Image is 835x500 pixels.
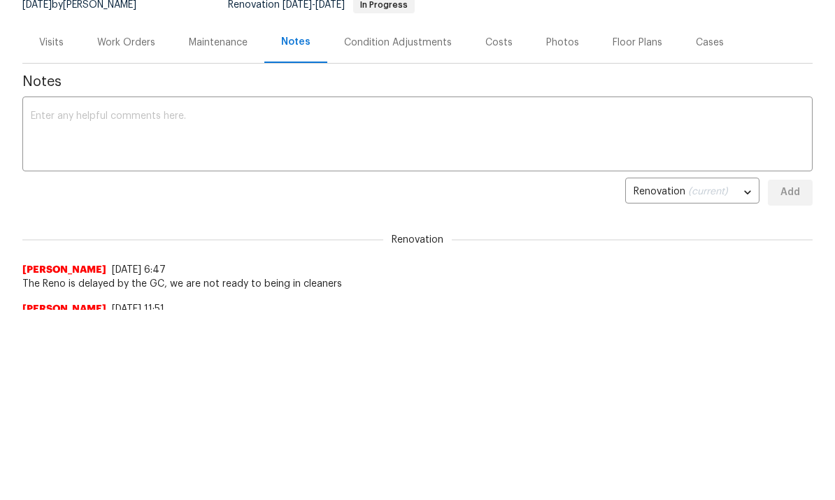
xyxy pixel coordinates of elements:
[97,36,155,50] div: Work Orders
[22,75,813,89] span: Notes
[39,36,64,50] div: Visits
[696,36,724,50] div: Cases
[112,265,166,275] span: [DATE] 6:47
[344,36,452,50] div: Condition Adjustments
[22,263,106,277] span: [PERSON_NAME]
[485,36,513,50] div: Costs
[22,302,106,316] span: [PERSON_NAME]
[625,176,759,210] div: Renovation (current)
[22,277,813,291] span: The Reno is delayed by the GC, we are not ready to being in cleaners
[688,187,728,197] span: (current)
[613,36,662,50] div: Floor Plans
[189,36,248,50] div: Maintenance
[546,36,579,50] div: Photos
[383,233,452,247] span: Renovation
[355,1,413,9] span: In Progress
[112,304,164,314] span: [DATE] 11:51
[281,35,311,49] div: Notes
